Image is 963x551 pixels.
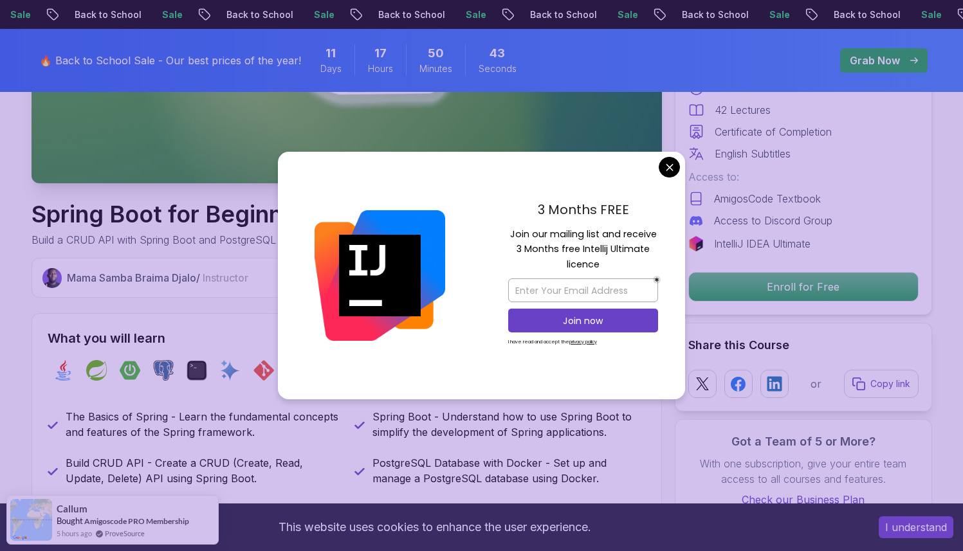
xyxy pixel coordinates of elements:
p: With one subscription, give your entire team access to all courses and features. [688,456,919,487]
p: English Subtitles [715,146,791,161]
p: Back to School [598,8,685,21]
p: Back to School [446,8,533,21]
p: 🔥 Back to School Sale - Our best prices of the year! [39,53,301,68]
p: The Basics of Spring - Learn the fundamental concepts and features of the Spring framework. [66,409,339,440]
span: Hours [368,62,393,75]
a: ProveSource [105,528,145,539]
div: This website uses cookies to enhance the user experience. [10,513,859,541]
span: 5 hours ago [57,528,92,539]
p: Copy link [870,377,910,390]
p: Sale [685,8,726,21]
p: Spring Boot - Understand how to use Spring Boot to simplify the development of Spring applications. [372,409,646,440]
p: or [811,376,821,392]
img: terminal logo [187,360,207,381]
span: Instructor [203,271,248,284]
a: Amigoscode PRO Membership [84,516,189,526]
img: git logo [253,360,274,381]
img: ai logo [220,360,241,381]
img: provesource social proof notification image [10,499,52,541]
button: Copy link [844,370,919,398]
span: Seconds [479,62,517,75]
span: 43 Seconds [490,44,505,62]
h1: Spring Boot for Beginners [32,201,495,227]
p: 42 Lectures [715,102,771,118]
p: Sale [230,8,271,21]
p: Spring AI and OpenAI - Explore the integration of AI and OpenAI with Spring applications. [372,501,646,532]
p: Build CRUD API - Create a CRUD (Create, Read, Update, Delete) API using Spring Boot. [66,455,339,486]
p: Grab Now [850,53,900,68]
img: java logo [53,360,73,381]
p: AmigosCode Textbook [714,191,821,206]
span: 17 Hours [374,44,387,62]
h2: Share this Course [688,336,919,354]
p: PostgreSQL Database with Docker - Set up and manage a PostgreSQL database using Docker. [372,455,646,486]
p: Access to Discord Group [714,213,832,228]
img: Nelson Djalo [42,268,62,288]
h2: What you will learn [48,329,646,347]
p: Sale [837,8,878,21]
img: spring logo [86,360,107,381]
a: Check our Business Plan [688,492,919,507]
span: Callum [57,503,87,514]
p: Sale [533,8,574,21]
img: postgres logo [153,360,174,381]
span: 50 Minutes [428,44,444,62]
h3: Got a Team of 5 or More? [688,433,919,451]
p: Certificate of Completion [715,124,832,140]
span: 11 Days [326,44,336,62]
p: Back to School [142,8,230,21]
p: Sale [78,8,119,21]
span: Days [320,62,342,75]
img: jetbrains logo [688,236,704,251]
button: Accept cookies [879,516,953,538]
p: Access to: [688,169,919,185]
p: Sale [381,8,423,21]
span: Bought [57,516,83,526]
p: Mama Samba Braima Djalo / [67,270,248,285]
p: Back to School [294,8,381,21]
p: IntelliJ IDEA Ultimate [714,236,811,251]
img: spring-boot logo [120,360,140,381]
button: Enroll for Free [688,272,919,302]
p: Back to School [749,8,837,21]
span: Minutes [419,62,452,75]
p: Enroll for Free [689,273,918,301]
p: Build a CRUD API with Spring Boot and PostgreSQL database using Spring Data JPA and Spring AI [32,232,495,248]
